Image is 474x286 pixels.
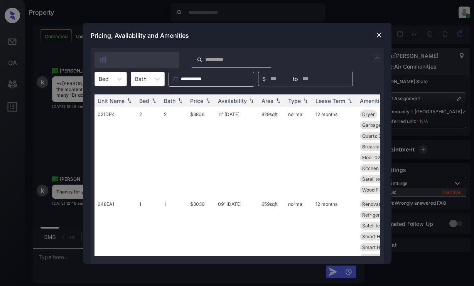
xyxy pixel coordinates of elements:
div: Bath [164,98,175,104]
td: 021DP4 [94,107,136,197]
div: Bed [139,98,149,104]
td: 2 [136,107,161,197]
span: Refrigerator Le... [362,212,399,218]
span: Dryer [362,111,375,117]
span: Wood Flooring 1 [362,187,396,193]
span: Quartz Counters [362,133,398,139]
span: Satellite TV Re... [362,176,398,182]
div: Type [288,98,301,104]
img: sorting [150,98,158,103]
span: Garbage disposa... [362,122,402,128]
img: sorting [248,98,255,103]
span: Smart Home Ther... [362,244,405,250]
div: Pricing, Availability and Amenities [83,23,391,48]
div: Lease Term [315,98,345,104]
img: icon-zuma [99,56,107,64]
img: sorting [176,98,184,103]
img: close [375,31,383,39]
span: Satellite TV Re... [362,223,398,229]
div: Price [190,98,203,104]
span: Renovated Inter... [362,201,400,207]
td: 12 months [312,107,357,197]
div: Availability [218,98,247,104]
img: sorting [302,98,309,103]
img: sorting [346,98,354,103]
span: $ [262,75,266,83]
span: Kitchen Large [362,165,393,171]
img: icon-zuma [197,56,202,63]
div: Amenities [360,98,386,104]
div: Area [261,98,273,104]
span: Kitchen Pantry [362,255,395,261]
span: Smart Home Door... [362,234,405,239]
img: sorting [125,98,133,103]
td: normal [285,107,312,197]
img: icon-zuma [373,53,382,62]
td: 11' [DATE] [215,107,258,197]
img: sorting [274,98,282,103]
td: $3806 [187,107,215,197]
span: Floor 02 [362,155,380,160]
div: Unit Name [98,98,125,104]
img: sorting [204,98,212,103]
span: Breakfast Bar/n... [362,144,400,150]
span: to [293,75,298,83]
td: 2 [161,107,187,197]
td: 829 sqft [258,107,285,197]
